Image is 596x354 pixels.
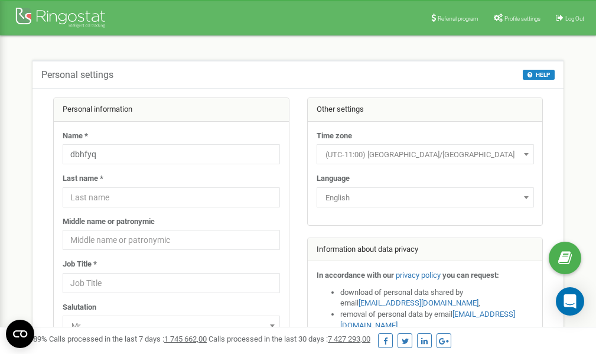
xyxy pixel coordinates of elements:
[442,271,499,280] strong: you can request:
[63,273,280,293] input: Job Title
[63,173,103,184] label: Last name *
[317,173,350,184] label: Language
[63,316,280,336] span: Mr.
[504,15,540,22] span: Profile settings
[308,238,543,262] div: Information about data privacy
[63,259,97,270] label: Job Title *
[6,320,34,348] button: Open CMP widget
[164,334,207,343] u: 1 745 662,00
[63,230,280,250] input: Middle name or patronymic
[556,287,584,316] div: Open Intercom Messenger
[63,131,88,142] label: Name *
[565,15,584,22] span: Log Out
[321,147,530,163] span: (UTC-11:00) Pacific/Midway
[359,298,478,307] a: [EMAIL_ADDRESS][DOMAIN_NAME]
[209,334,370,343] span: Calls processed in the last 30 days :
[340,309,534,331] li: removal of personal data by email ,
[438,15,478,22] span: Referral program
[396,271,441,280] a: privacy policy
[317,144,534,164] span: (UTC-11:00) Pacific/Midway
[328,334,370,343] u: 7 427 293,00
[317,271,394,280] strong: In accordance with our
[317,131,352,142] label: Time zone
[308,98,543,122] div: Other settings
[63,187,280,207] input: Last name
[63,302,96,313] label: Salutation
[63,216,155,228] label: Middle name or patronymic
[49,334,207,343] span: Calls processed in the last 7 days :
[54,98,289,122] div: Personal information
[317,187,534,207] span: English
[63,144,280,164] input: Name
[41,70,113,80] h5: Personal settings
[321,190,530,206] span: English
[67,318,276,334] span: Mr.
[340,287,534,309] li: download of personal data shared by email ,
[523,70,555,80] button: HELP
